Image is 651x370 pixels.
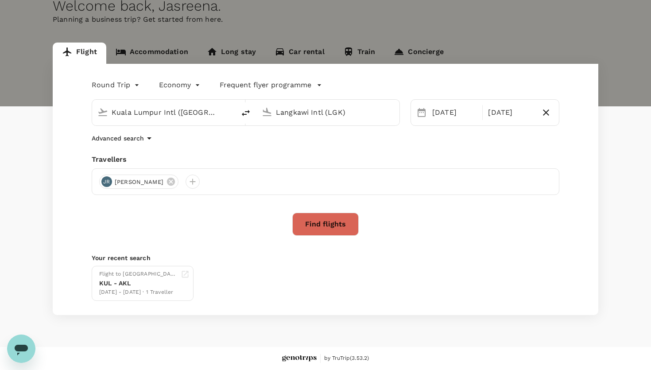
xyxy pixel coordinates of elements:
[92,78,141,92] div: Round Trip
[53,43,106,64] a: Flight
[229,111,231,113] button: Open
[109,178,169,187] span: [PERSON_NAME]
[265,43,334,64] a: Car rental
[112,105,217,119] input: Depart from
[53,14,598,25] p: Planning a business trip? Get started from here.
[99,288,177,297] div: [DATE] - [DATE] · 1 Traveller
[282,355,317,362] img: Genotrips - ALL
[7,335,35,363] iframe: Button to launch messaging window
[99,175,178,189] div: JR[PERSON_NAME]
[159,78,202,92] div: Economy
[92,253,559,262] p: Your recent search
[235,102,256,124] button: delete
[101,176,112,187] div: JR
[384,43,453,64] a: Concierge
[198,43,265,64] a: Long stay
[334,43,385,64] a: Train
[220,80,311,90] p: Frequent flyer programme
[393,111,395,113] button: Open
[429,104,480,121] div: [DATE]
[220,80,322,90] button: Frequent flyer programme
[484,104,536,121] div: [DATE]
[92,134,144,143] p: Advanced search
[276,105,381,119] input: Going to
[99,279,177,288] div: KUL - AKL
[92,133,155,144] button: Advanced search
[106,43,198,64] a: Accommodation
[292,213,359,236] button: Find flights
[324,354,369,363] span: by TruTrip ( 3.53.2 )
[92,154,559,165] div: Travellers
[99,270,177,279] div: Flight to [GEOGRAPHIC_DATA]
